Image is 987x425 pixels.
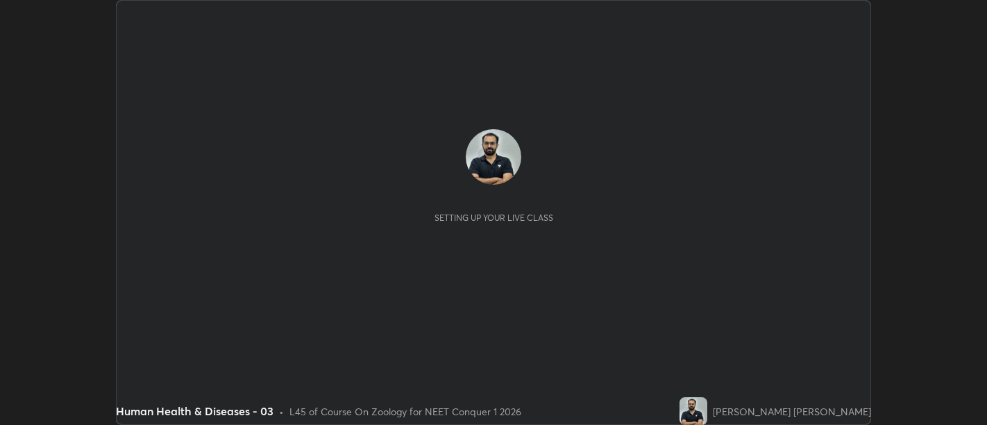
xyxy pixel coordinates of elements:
div: Setting up your live class [435,212,553,223]
img: b085cb20fb0f4526aa32f9ad54b1e8dd.jpg [466,129,521,185]
img: b085cb20fb0f4526aa32f9ad54b1e8dd.jpg [680,397,707,425]
div: L45 of Course On Zoology for NEET Conquer 1 2026 [289,404,521,419]
div: [PERSON_NAME] [PERSON_NAME] [713,404,871,419]
div: Human Health & Diseases - 03 [116,403,273,419]
div: • [279,404,284,419]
